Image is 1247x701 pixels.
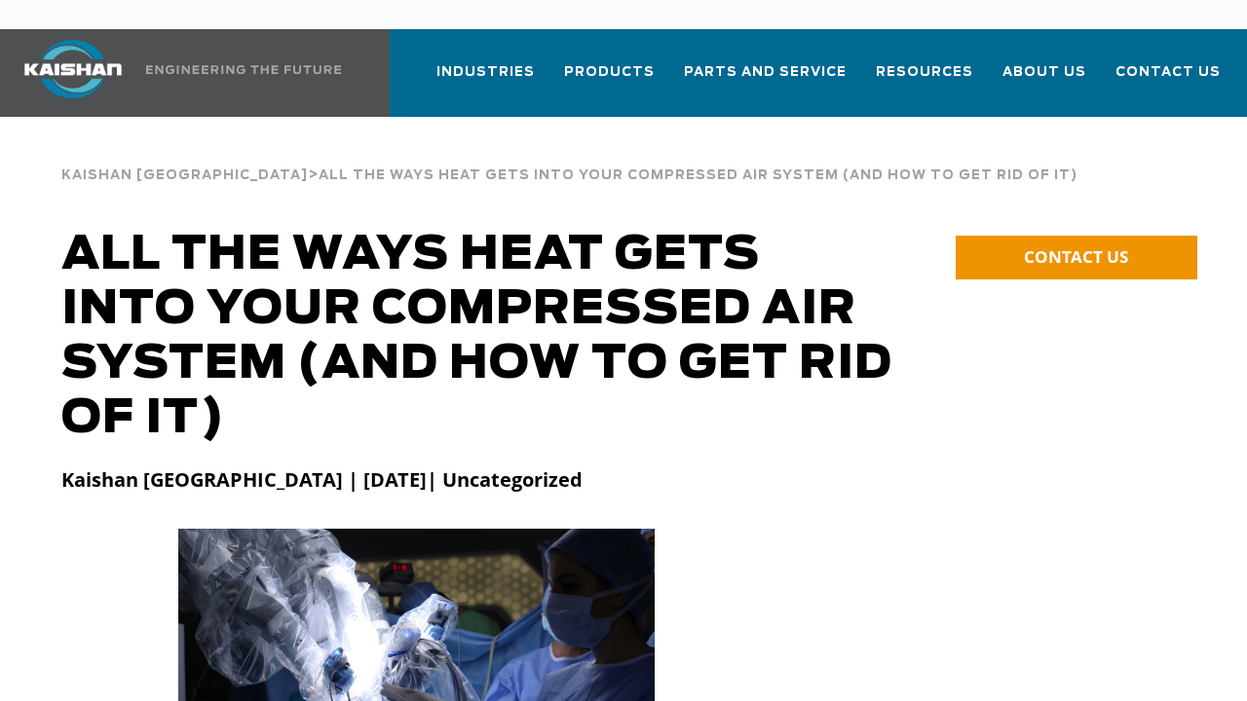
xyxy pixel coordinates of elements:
[876,61,973,84] span: Resources
[1024,245,1128,268] span: CONTACT US
[564,47,655,113] a: Products
[564,61,655,84] span: Products
[61,466,583,493] strong: Kaishan [GEOGRAPHIC_DATA] | [DATE]| Uncategorized
[319,166,1077,183] a: All the Ways Heat Gets into Your Compressed Air System (And How To Get Rid of It)
[146,65,341,74] img: Engineering the future
[1002,61,1086,84] span: About Us
[1002,47,1086,113] a: About Us
[684,47,847,113] a: Parts and Service
[61,228,898,446] h1: All the Ways Heat Gets into Your Compressed Air System (And How To Get Rid of It)
[61,146,1077,191] div: >
[319,169,1077,182] span: All the Ways Heat Gets into Your Compressed Air System (And How To Get Rid of It)
[1115,47,1221,113] a: Contact Us
[1115,61,1221,84] span: Contact Us
[436,47,535,113] a: Industries
[956,236,1197,279] a: CONTACT US
[684,61,847,84] span: Parts and Service
[61,169,308,182] span: Kaishan [GEOGRAPHIC_DATA]
[876,47,973,113] a: Resources
[436,61,535,84] span: Industries
[61,166,308,183] a: Kaishan [GEOGRAPHIC_DATA]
